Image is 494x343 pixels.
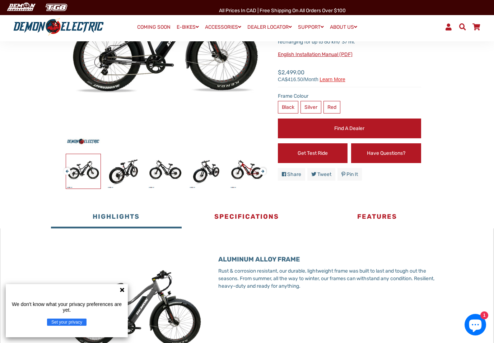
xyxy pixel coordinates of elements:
[278,68,345,82] span: $2,499.00
[189,154,223,189] img: Thunderbolt SL Fat Tire eBike - Demon Electric
[278,92,421,100] label: Frame Colour
[42,1,71,13] img: TGB Canada
[346,171,358,177] span: Pin it
[278,119,421,138] a: Find a Dealer
[300,101,321,113] label: Silver
[278,51,353,57] a: English Installation Manual (PDF)
[135,22,173,32] a: COMING SOON
[323,101,340,113] label: Red
[230,154,264,189] img: Thunderbolt SL Fat Tire eBike - Demon Electric
[462,314,488,337] inbox-online-store-chat: Shopify online store chat
[278,101,298,113] label: Black
[278,143,348,163] a: Get Test Ride
[312,207,442,228] button: Features
[51,207,181,228] button: Highlights
[4,1,38,13] img: Demon Electric
[218,256,442,264] h3: ALUMINUM ALLOY FRAME
[9,301,125,313] p: We don't know what your privacy preferences are yet.
[259,164,264,172] button: Next
[295,22,326,32] a: SUPPORT
[64,164,68,172] button: Previous
[287,171,301,177] span: Share
[317,171,331,177] span: Tweet
[219,8,346,14] span: All Prices in CAD | Free shipping on all orders over $100
[202,22,244,32] a: ACCESSORIES
[245,22,294,32] a: DEALER LOCATOR
[107,154,141,189] img: Thunderbolt SL Fat Tire eBike - Demon Electric
[148,154,182,189] img: Thunderbolt SL Fat Tire eBike - Demon Electric
[47,319,87,326] button: Set your privacy
[66,154,101,189] img: Thunderbolt SL Fat Tire eBike - Demon Electric
[218,267,442,290] p: Rust & corrosion resistant, our durable, lightweight frame was built to last and tough out the se...
[182,207,312,228] button: Specifications
[174,22,201,32] a: E-BIKES
[11,18,106,36] img: Demon Electric logo
[351,143,421,163] a: Have Questions?
[327,22,360,32] a: ABOUT US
